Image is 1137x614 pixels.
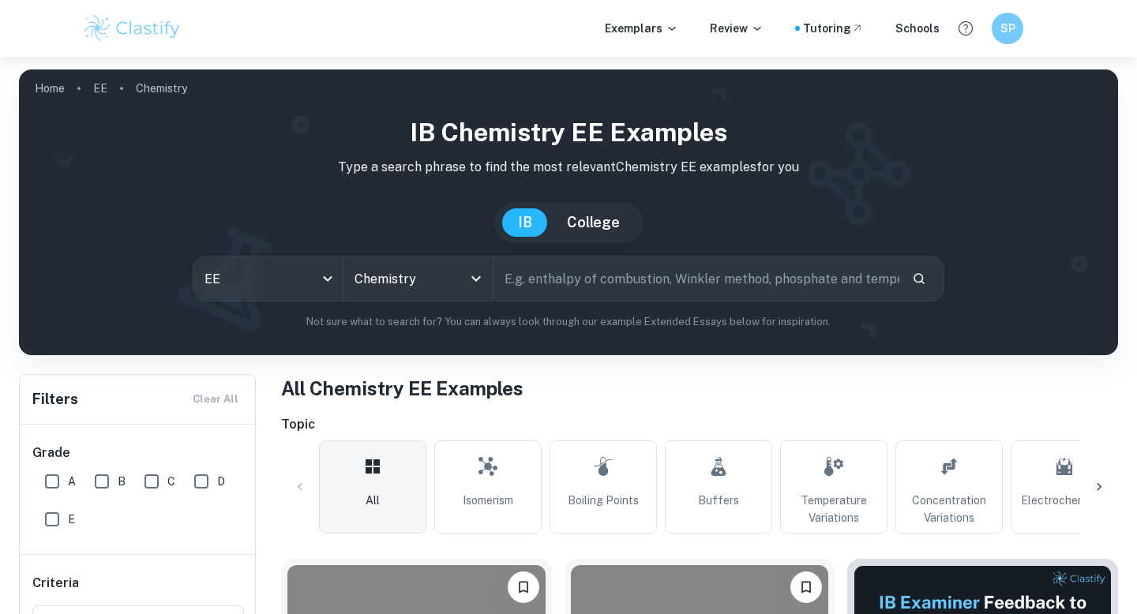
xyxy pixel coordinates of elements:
[68,473,76,490] span: A
[167,473,175,490] span: C
[790,571,822,603] button: Bookmark
[605,20,678,37] p: Exemplars
[118,473,126,490] span: B
[803,20,864,37] a: Tutoring
[32,444,244,462] h6: Grade
[508,571,539,603] button: Bookmark
[82,13,182,44] img: Clastify logo
[463,492,513,509] span: Isomerism
[902,492,996,526] span: Concentration Variations
[32,314,1105,330] p: Not sure what to search for? You can always look through our example Extended Essays below for in...
[568,492,639,509] span: Boiling Points
[281,374,1118,402] h1: All Chemistry EE Examples
[551,208,636,237] button: College
[193,256,343,301] div: EE
[217,473,225,490] span: D
[999,20,1017,37] h6: SP
[1021,492,1109,509] span: Electrochemistry
[93,77,107,99] a: EE
[493,256,899,301] input: E.g. enthalpy of combustion, Winkler method, phosphate and temperature...
[32,114,1105,152] h1: IB Chemistry EE examples
[895,20,940,37] a: Schools
[992,13,1023,44] button: SP
[32,574,79,593] h6: Criteria
[952,15,979,42] button: Help and Feedback
[698,492,739,509] span: Buffers
[32,388,78,410] h6: Filters
[35,77,65,99] a: Home
[787,492,880,526] span: Temperature Variations
[136,80,187,97] p: Chemistry
[68,511,75,528] span: E
[366,492,380,509] span: All
[502,208,548,237] button: IB
[281,415,1118,434] h6: Topic
[32,158,1105,177] p: Type a search phrase to find the most relevant Chemistry EE examples for you
[710,20,764,37] p: Review
[906,265,932,292] button: Search
[465,268,487,290] button: Open
[19,69,1118,355] img: profile cover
